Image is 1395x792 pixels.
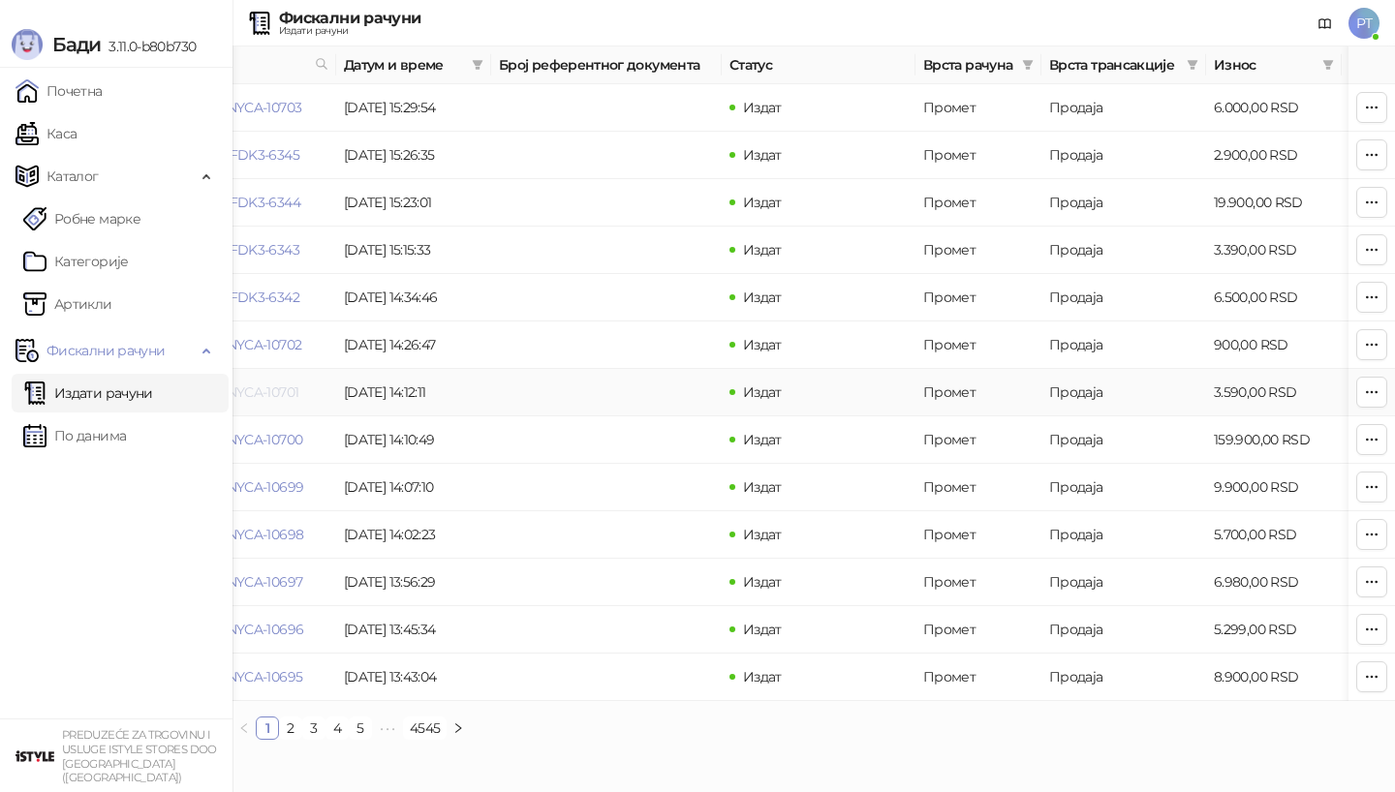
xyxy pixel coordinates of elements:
[336,321,491,369] td: [DATE] 14:26:47
[23,285,112,323] a: ArtikliАртикли
[257,717,278,739] a: 1
[238,722,250,734] span: left
[1187,59,1198,71] span: filter
[722,46,915,84] th: Статус
[113,241,299,259] a: UNSHFDK3-UNSHFDK3-6343
[1041,84,1206,132] td: Продаја
[279,11,420,26] div: Фискални рачуни
[1206,84,1342,132] td: 6.000,00 RSD
[1206,227,1342,274] td: 3.390,00 RSD
[743,621,782,638] span: Издат
[350,717,371,739] a: 5
[336,179,491,227] td: [DATE] 15:23:01
[23,374,153,412] a: Издати рачуни
[23,242,129,281] a: Категорије
[1018,50,1038,79] span: filter
[336,132,491,179] td: [DATE] 15:26:35
[1318,50,1338,79] span: filter
[336,464,491,511] td: [DATE] 14:07:10
[1206,464,1342,511] td: 9.900,00 RSD
[1041,606,1206,654] td: Продаја
[743,99,782,116] span: Издат
[336,606,491,654] td: [DATE] 13:45:34
[1206,274,1342,321] td: 6.500,00 RSD
[1206,179,1342,227] td: 19.900,00 RSD
[279,26,420,36] div: Издати рачуни
[1214,54,1315,76] span: Износ
[452,722,464,734] span: right
[743,431,782,448] span: Издат
[1041,46,1206,84] th: Врста трансакције
[372,716,403,740] li: Следећих 5 Страна
[232,716,256,740] button: left
[1206,369,1342,416] td: 3.590,00 RSD
[1049,54,1179,76] span: Врста трансакције
[15,72,103,110] a: Почетна
[915,654,1041,701] td: Промет
[915,606,1041,654] td: Промет
[743,336,782,353] span: Издат
[1041,274,1206,321] td: Продаја
[280,717,301,739] a: 2
[232,716,256,740] li: Претходна страна
[15,737,54,776] img: 64x64-companyLogo-77b92cf4-9946-4f36-9751-bf7bb5fd2c7d.png
[12,29,43,60] img: Logo
[336,416,491,464] td: [DATE] 14:10:49
[113,194,300,211] a: UNSHFDK3-UNSHFDK3-6344
[336,511,491,559] td: [DATE] 14:02:23
[743,478,782,496] span: Издат
[915,369,1041,416] td: Промет
[46,331,165,370] span: Фискални рачуни
[326,717,348,739] a: 4
[472,59,483,71] span: filter
[113,289,299,306] a: UNSHFDK3-UNSHFDK3-6342
[1041,132,1206,179] td: Продаја
[1206,511,1342,559] td: 5.700,00 RSD
[915,511,1041,559] td: Промет
[23,199,140,238] a: Робне марке
[915,227,1041,274] td: Промет
[52,33,101,56] span: Бади
[1041,654,1206,701] td: Продаја
[447,716,470,740] button: right
[15,114,77,153] a: Каса
[23,416,126,455] a: По данима
[113,146,299,164] a: UNSHFDK3-UNSHFDK3-6345
[743,289,782,306] span: Издат
[1041,559,1206,606] td: Продаја
[1041,227,1206,274] td: Продаја
[915,416,1041,464] td: Промет
[1322,59,1334,71] span: filter
[403,716,447,740] li: 4545
[1206,654,1342,701] td: 8.900,00 RSD
[915,84,1041,132] td: Промет
[743,194,782,211] span: Издат
[743,241,782,259] span: Издат
[1310,8,1341,39] a: Документација
[404,717,446,739] a: 4545
[743,526,782,543] span: Издат
[915,274,1041,321] td: Промет
[256,716,279,740] li: 1
[1206,416,1342,464] td: 159.900,00 RSD
[325,716,349,740] li: 4
[743,668,782,685] span: Издат
[1348,8,1379,39] span: PT
[336,84,491,132] td: [DATE] 15:29:54
[279,716,302,740] li: 2
[1041,321,1206,369] td: Продаја
[743,383,782,401] span: Издат
[1041,369,1206,416] td: Продаја
[743,146,782,164] span: Издат
[1206,559,1342,606] td: 6.980,00 RSD
[336,654,491,701] td: [DATE] 13:43:04
[62,728,217,784] small: PREDUZEĆE ZA TRGOVINU I USLUGE ISTYLE STORES DOO [GEOGRAPHIC_DATA] ([GEOGRAPHIC_DATA])
[336,369,491,416] td: [DATE] 14:12:11
[915,132,1041,179] td: Промет
[1206,606,1342,654] td: 5.299,00 RSD
[344,54,464,76] span: Датум и време
[336,274,491,321] td: [DATE] 14:34:46
[101,38,196,55] span: 3.11.0-b80b730
[1206,321,1342,369] td: 900,00 RSD
[1041,179,1206,227] td: Продаја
